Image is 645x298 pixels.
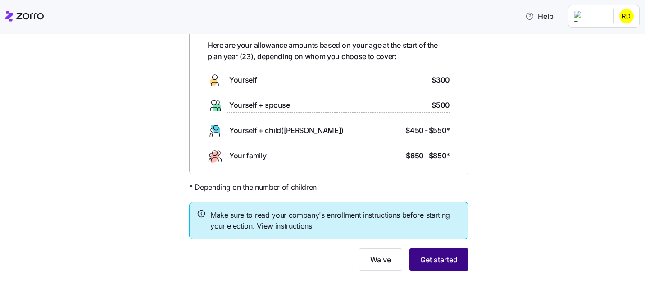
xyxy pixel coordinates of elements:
span: - [425,150,428,161]
a: View instructions [257,221,312,230]
span: Yourself + child([PERSON_NAME]) [229,125,344,136]
img: 36904a2d7fbca397066e0f10caefeab4 [619,9,634,23]
span: Make sure to read your company's enrollment instructions before starting your election. [210,210,461,232]
span: Your family [229,150,266,161]
span: $450 [405,125,424,136]
img: Employer logo [574,11,606,22]
span: * Depending on the number of children [189,182,317,193]
span: $300 [432,74,450,86]
button: Get started [409,248,468,271]
button: Help [518,7,561,25]
span: Yourself + spouse [229,100,290,111]
span: Help [525,11,554,22]
span: Waive [370,254,391,265]
span: Here are your allowance amounts based on your age at the start of the plan year ( 23 ), depending... [208,40,450,62]
span: $500 [432,100,450,111]
button: Waive [359,248,402,271]
span: Yourself [229,74,257,86]
span: $850 [429,150,450,161]
span: $550 [429,125,450,136]
span: Get started [420,254,458,265]
span: $650 [406,150,424,161]
span: - [425,125,428,136]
